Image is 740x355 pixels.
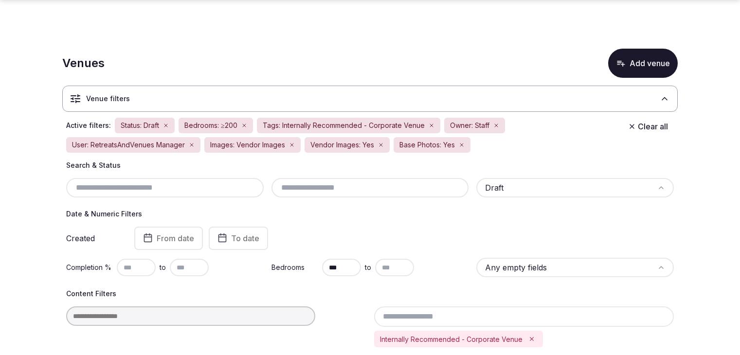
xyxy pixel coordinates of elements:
[66,121,111,130] span: Active filters:
[66,209,674,219] h4: Date & Numeric Filters
[72,140,185,150] span: User: RetreatsAndVenues Manager
[231,233,259,243] span: To date
[271,263,318,272] label: Bedrooms
[526,334,537,344] button: Remove Internally Recommended - Corporate Venue
[450,121,489,130] span: Owner: Staff
[66,263,113,272] label: Completion %
[86,94,130,104] h3: Venue filters
[263,121,425,130] span: Tags: Internally Recommended - Corporate Venue
[157,233,194,243] span: From date
[66,289,674,299] h4: Content Filters
[365,263,371,272] span: to
[622,118,674,135] button: Clear all
[608,49,678,78] button: Add venue
[374,331,543,347] div: Internally Recommended - Corporate Venue
[121,121,159,130] span: Status: Draft
[160,263,166,272] span: to
[62,55,105,71] h1: Venues
[66,160,674,170] h4: Search & Status
[184,121,237,130] span: Bedrooms: ≥200
[399,140,455,150] span: Base Photos: Yes
[66,234,121,242] label: Created
[210,140,285,150] span: Images: Vendor Images
[209,227,268,250] button: To date
[134,227,203,250] button: From date
[310,140,374,150] span: Vendor Images: Yes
